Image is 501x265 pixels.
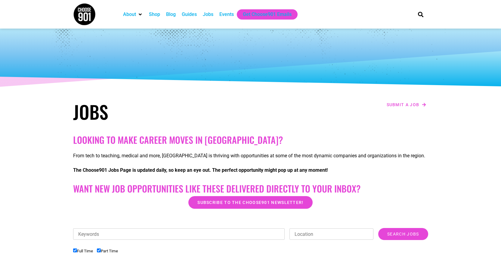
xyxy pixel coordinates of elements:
[73,228,285,240] input: Keywords
[73,249,93,253] label: Full Time
[385,101,428,109] a: Submit a job
[243,11,292,18] a: Get Choose901 Emails
[149,11,160,18] a: Shop
[219,11,234,18] a: Events
[73,183,428,194] h2: Want New Job Opportunities like these Delivered Directly to your Inbox?
[73,134,428,145] h2: Looking to make career moves in [GEOGRAPHIC_DATA]?
[387,103,419,107] span: Submit a job
[166,11,176,18] a: Blog
[203,11,213,18] a: Jobs
[73,101,248,122] h1: Jobs
[120,9,408,20] nav: Main nav
[378,228,428,240] input: Search Jobs
[289,228,373,240] input: Location
[73,167,328,173] strong: The Choose901 Jobs Page is updated daily, so keep an eye out. The perfect opportunity might pop u...
[120,9,146,20] div: About
[97,249,118,253] label: Part Time
[73,152,428,159] p: From tech to teaching, medical and more, [GEOGRAPHIC_DATA] is thriving with opportunities at some...
[416,9,425,19] div: Search
[188,196,312,209] a: Subscribe to the Choose901 newsletter!
[123,11,136,18] a: About
[197,200,303,205] span: Subscribe to the Choose901 newsletter!
[182,11,197,18] a: Guides
[97,248,101,252] input: Part Time
[73,248,77,252] input: Full Time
